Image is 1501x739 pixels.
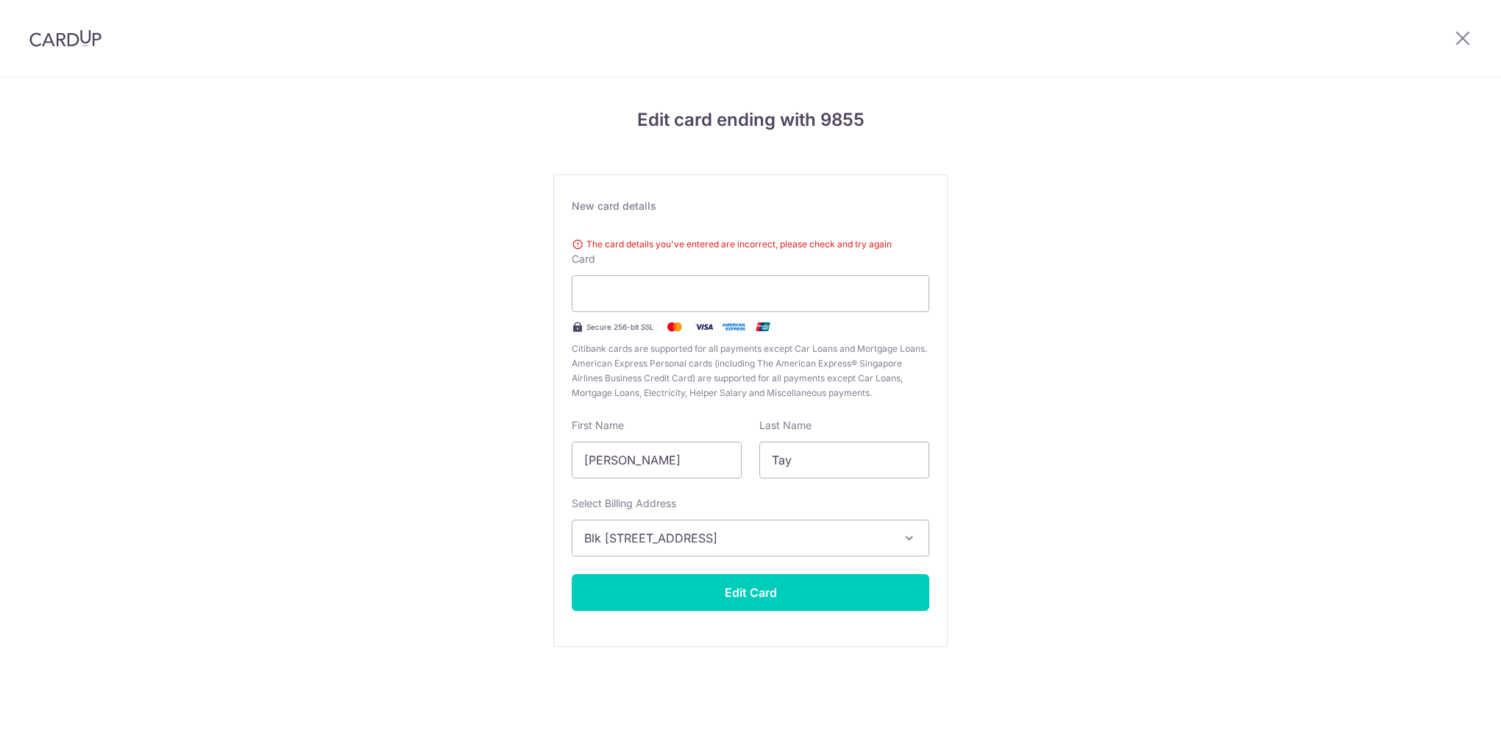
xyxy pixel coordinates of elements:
img: Visa [689,318,719,336]
label: Last Name [759,418,812,433]
input: Cardholder Last Name [759,442,929,478]
input: Cardholder First Name [572,442,742,478]
span: Secure 256-bit SSL [586,321,654,333]
div: The card details you've entered are incorrect, please check and try again [572,237,929,252]
span: Blk [STREET_ADDRESS] [584,529,890,547]
span: Citibank cards are supported for all payments except Car Loans and Mortgage Loans. American Expre... [572,342,929,400]
button: Edit Card [572,574,929,611]
label: First Name [572,418,624,433]
div: New card details [572,199,929,213]
h4: Edit card ending with 9855 [553,107,948,133]
img: Mastercard [660,318,689,336]
label: Card [572,252,595,266]
button: Blk [STREET_ADDRESS] [572,520,929,556]
img: CardUp [29,29,102,47]
iframe: Secure card payment input frame [584,285,917,303]
img: .alt.unionpay [748,318,778,336]
label: Select Billing Address [572,496,676,511]
img: .alt.amex [719,318,748,336]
